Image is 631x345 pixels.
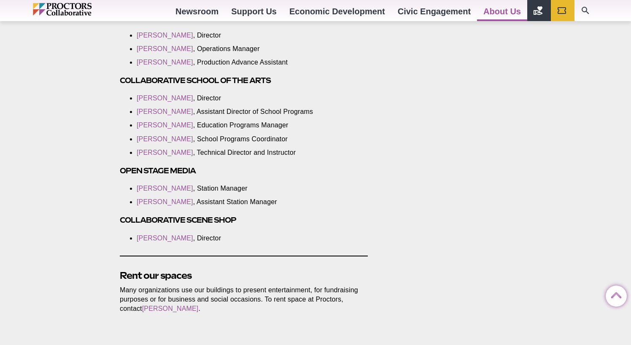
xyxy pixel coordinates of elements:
[137,121,193,129] a: [PERSON_NAME]
[137,45,193,52] a: [PERSON_NAME]
[137,94,193,102] a: [PERSON_NAME]
[137,185,193,192] a: [PERSON_NAME]
[137,197,355,207] li: , Assistant Station Manager
[120,286,368,313] p: Many organizations use our buildings to present entertainment, for fundraising purposes or for bu...
[137,32,193,39] a: [PERSON_NAME]
[137,135,355,144] li: , School Programs Coordinator
[137,149,193,156] a: [PERSON_NAME]
[137,94,355,103] li: , Director
[137,31,355,40] li: , Director
[137,58,355,67] li: , Production Advance Assistant
[120,75,368,85] h3: Collaborative School of the Arts
[137,59,193,66] a: [PERSON_NAME]
[120,166,368,175] h3: Open Stage Media
[120,270,191,281] b: Rent our spaces
[137,184,355,193] li: , Station Manager
[120,215,368,225] h3: Collaborative Scene Shop
[137,148,355,157] li: , Technical Director and Instructor
[142,305,199,312] a: [PERSON_NAME]
[137,135,193,143] a: [PERSON_NAME]
[606,286,623,303] a: Back to Top
[137,198,193,205] a: [PERSON_NAME]
[137,44,355,54] li: , Operations Manager
[137,108,193,115] a: [PERSON_NAME]
[137,234,355,243] li: , Director
[137,234,193,242] a: [PERSON_NAME]
[137,107,355,116] li: , Assistant Director of School Programs
[137,121,355,130] li: , Education Programs Manager
[33,3,128,16] img: Proctors logo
